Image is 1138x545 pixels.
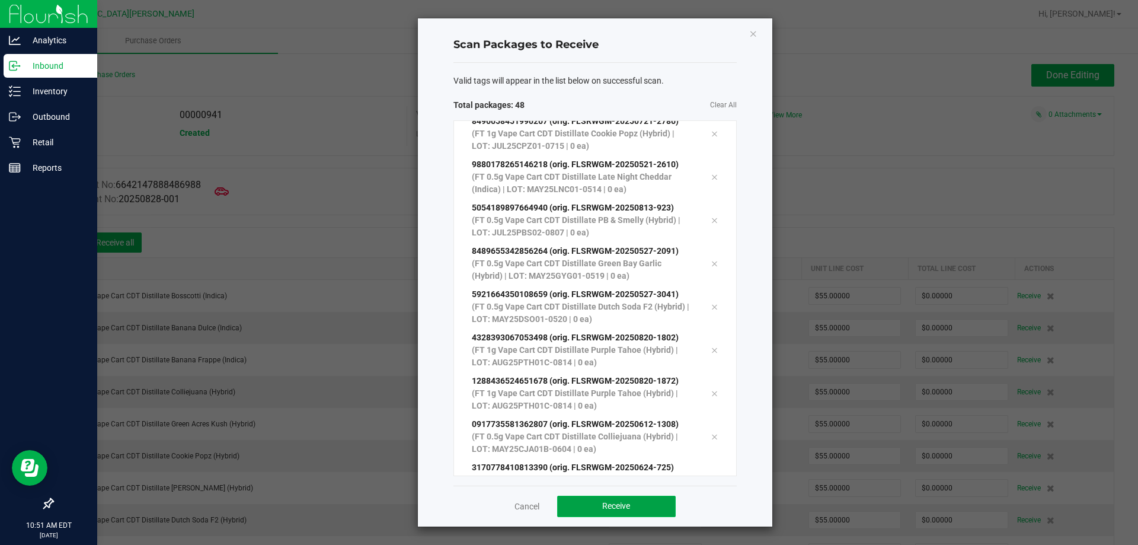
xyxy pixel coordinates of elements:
[472,463,674,472] span: 3170778410813390 (orig. FLSRWGM-20250624-725)
[557,496,676,517] button: Receive
[472,160,679,169] span: 9880178265146218 (orig. FLSRWGM-20250521-2610)
[472,333,679,342] span: 4328393067053498 (orig. FLSRWGM-20250820-1802)
[472,387,693,412] p: (FT 1g Vape Cart CDT Distillate Purple Tahoe (Hybrid) | LOT: AUG25PTH01C-0814 | 0 ea)
[5,520,92,531] p: 10:51 AM EDT
[472,214,693,239] p: (FT 0.5g Vape Cart CDT Distillate PB & Smelly (Hybrid) | LOT: JUL25PBS02-0807 | 0 ea)
[472,171,693,196] p: (FT 0.5g Vape Cart CDT Distillate Late Night Cheddar (Indica) | LOT: MAY25LNC01-0514 | 0 ea)
[9,60,21,72] inline-svg: Inbound
[472,116,679,126] span: 8496658451990267 (orig. FLSRWGM-20250721-2786)
[472,301,693,326] p: (FT 0.5g Vape Cart CDT Distillate Dutch Soda F2 (Hybrid) | LOT: MAY25DSO01-0520 | 0 ea)
[472,376,679,385] span: 1288436524651678 (orig. FLSRWGM-20250820-1872)
[21,161,92,175] p: Reports
[702,213,727,227] div: Remove tag
[702,386,727,400] div: Remove tag
[472,344,693,369] p: (FT 1g Vape Cart CDT Distillate Purple Tahoe (Hybrid) | LOT: AUG25PTH01C-0814 | 0 ea)
[702,170,727,184] div: Remove tag
[9,136,21,148] inline-svg: Retail
[702,126,727,141] div: Remove tag
[453,75,664,87] span: Valid tags will appear in the list below on successful scan.
[453,99,595,111] span: Total packages: 48
[9,85,21,97] inline-svg: Inventory
[12,450,47,486] iframe: Resource center
[21,110,92,124] p: Outbound
[9,162,21,174] inline-svg: Reports
[472,128,693,152] p: (FT 1g Vape Cart CDT Distillate Cookie Popz (Hybrid) | LOT: JUL25CPZ01-0715 | 0 ea)
[5,531,92,540] p: [DATE]
[602,501,630,511] span: Receive
[710,100,737,110] a: Clear All
[472,289,679,299] span: 5921664350108659 (orig. FLSRWGM-20250527-3041)
[21,33,92,47] p: Analytics
[21,59,92,73] p: Inbound
[453,37,737,53] h4: Scan Packages to Receive
[702,256,727,270] div: Remove tag
[472,431,693,455] p: (FT 0.5g Vape Cart CDT Distillate Colliejuana (Hybrid) | LOT: MAY25CJA01B-0604 | 0 ea)
[472,246,679,256] span: 8489655342856264 (orig. FLSRWGM-20250527-2091)
[514,501,539,512] a: Cancel
[472,474,693,499] p: (FT 0.5g Vape Cart CDT Distillate Green Acres Kush (Hybrid) | LOT: JUN25CJP01-0618 | 0 ea)
[9,34,21,46] inline-svg: Analytics
[21,84,92,98] p: Inventory
[9,111,21,123] inline-svg: Outbound
[472,419,679,429] span: 0917735581362807 (orig. FLSRWGM-20250612-1308)
[702,429,727,444] div: Remove tag
[702,473,727,487] div: Remove tag
[702,299,727,314] div: Remove tag
[472,257,693,282] p: (FT 0.5g Vape Cart CDT Distillate Green Bay Garlic (Hybrid) | LOT: MAY25GYG01-0519 | 0 ea)
[749,26,757,40] button: Close
[21,135,92,149] p: Retail
[472,203,674,212] span: 5054189897664940 (orig. FLSRWGM-20250813-923)
[702,343,727,357] div: Remove tag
